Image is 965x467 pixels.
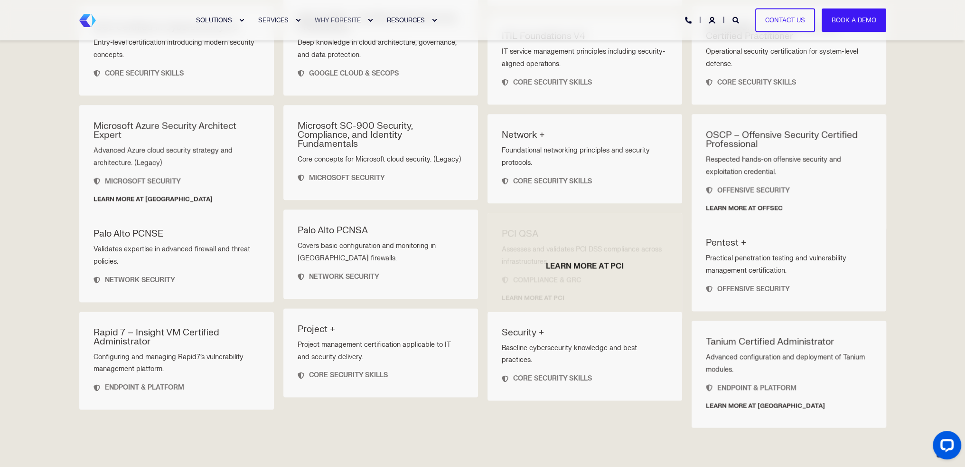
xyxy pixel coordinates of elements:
h2: Microsoft Azure Security Architect Expert [94,122,260,140]
span: Learn more at [GEOGRAPHIC_DATA] [706,393,872,410]
h2: ITIL Foundations V4 [502,32,668,41]
div: CORE SECURITY SKILLS [706,70,872,88]
span: Learn more at OffSec [706,196,872,213]
span: RESOURCES [387,16,425,24]
span: Advanced configuration and deployment of Tanium modules. [706,353,865,373]
a: Microsoft Azure Security Architect ExpertAdvanced Azure cloud security strategy and architecture.... [79,105,274,221]
div: Expand RESOURCES [431,18,437,23]
h2: Pentest + [706,238,872,248]
div: MICROSOFT SECURITY [94,169,260,187]
div: CORE SECURITY SKILLS [502,366,668,384]
h2: ISC2 SSCP – Systems Security Certified Practitioner [706,23,872,41]
div: CORE SECURITY SKILLS [502,169,668,187]
div: OFFENSIVE SECURITY [706,277,872,295]
div: CORE SECURITY SKILLS [94,61,260,79]
h2: Project + [298,325,464,334]
h2: Tanium Certified Administrator [706,337,872,346]
div: CORE SECURITY SKILLS [502,70,668,88]
a: PCI QSAAssesses and validates PCI DSS compliance across infrastructures.COMPLIANCE & GRCLearn mor... [487,213,682,320]
span: SOLUTIONS [196,16,232,24]
div: OFFENSIVE SECURITY [706,178,872,196]
span: Baseline cybersecurity knowledge and best practices. [502,344,637,364]
div: ENDPOINT & PLATFORM [706,375,872,393]
div: Expand WHY FORESITE [367,18,373,23]
span: Project management certification applicable to IT and security delivery. [298,341,451,361]
h2: Security + [502,328,668,337]
a: Tanium Certified AdministratorAdvanced configuration and deployment of Tanium modules.ENDPOINT & ... [692,321,886,428]
span: Learn more at [GEOGRAPHIC_DATA] [94,187,260,204]
span: Learn more at PCI [487,261,682,271]
a: Book a Demo [822,8,886,32]
span: Configuring and managing Rapid7’s vulnerability management platform. [94,353,244,373]
span: Covers basic configuration and monitoring in [GEOGRAPHIC_DATA] firewalls. [298,242,436,262]
h2: Microsoft SC-900 Security, Compliance, and Identity Fundamentals [298,122,464,149]
a: Open Search [732,16,741,24]
a: Contact Us [755,8,815,32]
div: Expand SOLUTIONS [239,18,244,23]
h2: Palo Alto PCNSE [94,229,260,238]
a: OSCP – Offensive Security Certified ProfessionalRespected hands-on offensive security and exploit... [692,114,886,230]
img: Foresite brand mark, a hexagon shape of blues with a directional arrow to the right hand side [79,14,96,27]
div: MICROSOFT SECURITY [298,166,464,183]
div: NETWORK SECURITY [94,268,260,286]
iframe: LiveChat chat widget [925,427,965,467]
span: Practical penetration testing and vulnerability management certification. [706,254,846,275]
a: Back to Home [79,14,96,27]
a: Login [709,16,717,24]
span: Foundational networking principles and security protocols. [502,146,650,167]
span: Advanced Azure cloud security strategy and architecture. (Legacy) [94,146,233,167]
h2: Network + [502,131,668,140]
div: ENDPOINT & PLATFORM [94,375,260,393]
h2: Rapid 7 – Insight VM Certified Administrator [94,328,260,346]
span: Core concepts for Microsoft cloud security. (Legacy) [298,155,461,163]
div: GOOGLE CLOUD & SECOPS [298,61,464,79]
h2: OSCP – Offensive Security Certified Professional [706,131,872,149]
span: WHY FORESITE [315,16,361,24]
span: Validates expertise in advanced firewall and threat policies. [94,245,250,266]
span: IT service management principles including security-aligned operations. [502,48,665,68]
div: CORE SECURITY SKILLS [298,363,464,381]
div: NETWORK SECURITY [298,265,464,282]
div: Expand SERVICES [295,18,301,23]
h2: Palo Alto PCNSA [298,226,464,235]
span: Operational security certification for system-level defense. [706,48,858,68]
span: Respected hands-on offensive security and exploitation credential. [706,155,841,176]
